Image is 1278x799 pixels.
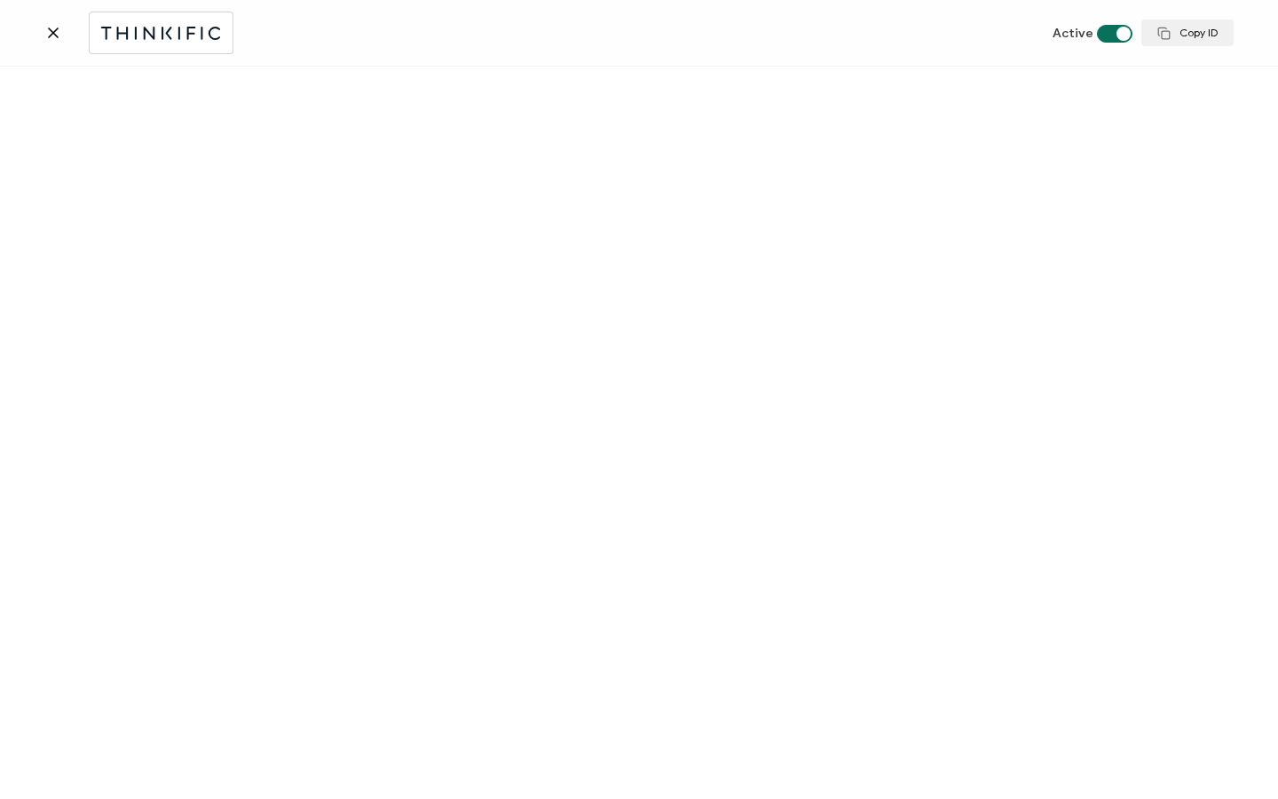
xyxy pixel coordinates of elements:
button: Copy ID [1141,20,1234,46]
span: Active [1053,26,1093,41]
iframe: Chat Widget [1189,714,1278,799]
span: Copy ID [1157,27,1218,40]
img: thinkific.svg [99,22,224,44]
